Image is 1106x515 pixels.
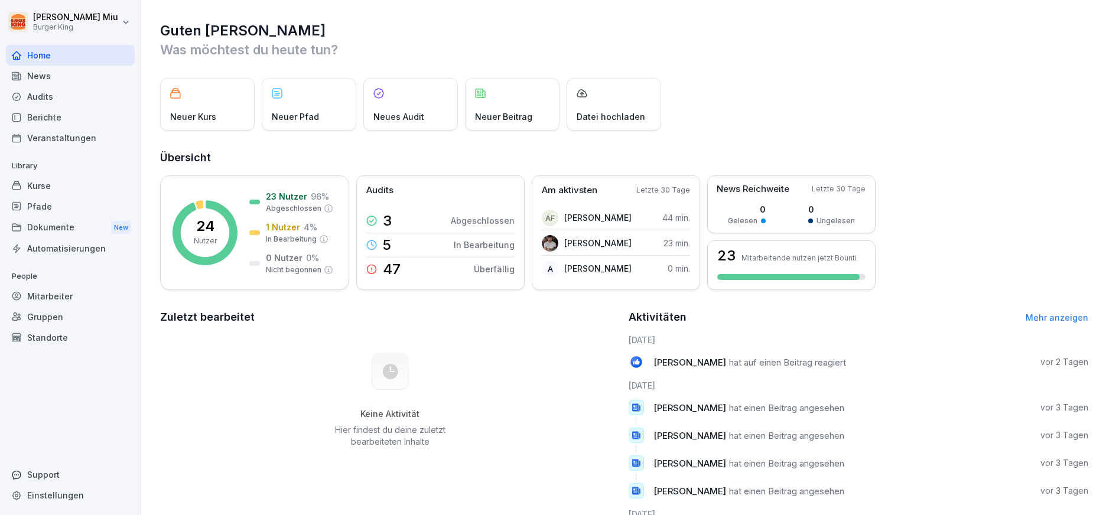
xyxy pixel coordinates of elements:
[33,23,118,31] p: Burger King
[266,234,317,245] p: In Bearbeitung
[717,249,736,263] h3: 23
[194,236,217,246] p: Nutzer
[266,203,321,214] p: Abgeschlossen
[160,309,620,325] h2: Zuletzt bearbeitet
[564,237,632,249] p: [PERSON_NAME]
[653,402,726,413] span: [PERSON_NAME]
[717,182,789,196] p: News Reichweite
[383,214,392,228] p: 3
[330,424,450,448] p: Hier findest du deine zuletzt bearbeiteten Inhalte
[6,45,135,66] a: Home
[6,86,135,107] a: Audits
[542,235,558,252] img: tw5tnfnssutukm6nhmovzqwr.png
[1040,485,1088,497] p: vor 3 Tagen
[266,252,302,264] p: 0 Nutzer
[729,485,844,497] span: hat einen Beitrag angesehen
[728,216,757,226] p: Gelesen
[383,238,391,252] p: 5
[6,217,135,239] div: Dokumente
[668,262,690,275] p: 0 min.
[741,253,857,262] p: Mitarbeitende nutzen jetzt Bounti
[6,128,135,148] a: Veranstaltungen
[663,237,690,249] p: 23 min.
[6,464,135,485] div: Support
[306,252,319,264] p: 0 %
[272,110,319,123] p: Neuer Pfad
[304,221,317,233] p: 4 %
[817,216,855,226] p: Ungelesen
[729,430,844,441] span: hat einen Beitrag angesehen
[33,12,118,22] p: [PERSON_NAME] Miu
[6,175,135,196] a: Kurse
[629,309,687,325] h2: Aktivitäten
[808,203,855,216] p: 0
[6,238,135,259] a: Automatisierungen
[564,262,632,275] p: [PERSON_NAME]
[196,219,214,233] p: 24
[6,327,135,348] a: Standorte
[629,379,1089,392] h6: [DATE]
[266,265,321,275] p: Nicht begonnen
[653,458,726,469] span: [PERSON_NAME]
[6,107,135,128] a: Berichte
[728,203,766,216] p: 0
[653,430,726,441] span: [PERSON_NAME]
[653,357,726,368] span: [PERSON_NAME]
[636,185,690,195] p: Letzte 30 Tage
[6,286,135,307] a: Mitarbeiter
[542,260,558,277] div: A
[111,221,131,234] div: New
[6,485,135,506] a: Einstellungen
[1040,356,1088,368] p: vor 2 Tagen
[577,110,645,123] p: Datei hochladen
[542,210,558,226] div: AF
[1026,312,1088,322] a: Mehr anzeigen
[564,211,632,224] p: [PERSON_NAME]
[542,184,597,197] p: Am aktivsten
[729,402,844,413] span: hat einen Beitrag angesehen
[475,110,532,123] p: Neuer Beitrag
[1040,457,1088,469] p: vor 3 Tagen
[451,214,515,227] p: Abgeschlossen
[6,196,135,217] a: Pfade
[6,66,135,86] a: News
[160,21,1088,40] h1: Guten [PERSON_NAME]
[383,262,401,276] p: 47
[1040,429,1088,441] p: vor 3 Tagen
[330,409,450,419] h5: Keine Aktivität
[454,239,515,251] p: In Bearbeitung
[662,211,690,224] p: 44 min.
[160,40,1088,59] p: Was möchtest du heute tun?
[266,190,307,203] p: 23 Nutzer
[6,217,135,239] a: DokumenteNew
[729,357,846,368] span: hat auf einen Beitrag reagiert
[266,221,300,233] p: 1 Nutzer
[160,149,1088,166] h2: Übersicht
[729,458,844,469] span: hat einen Beitrag angesehen
[366,184,393,197] p: Audits
[373,110,424,123] p: Neues Audit
[311,190,329,203] p: 96 %
[6,157,135,175] p: Library
[812,184,866,194] p: Letzte 30 Tage
[653,485,726,497] span: [PERSON_NAME]
[474,263,515,275] p: Überfällig
[1040,402,1088,413] p: vor 3 Tagen
[6,307,135,327] a: Gruppen
[6,267,135,286] p: People
[629,334,1089,346] h6: [DATE]
[170,110,216,123] p: Neuer Kurs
